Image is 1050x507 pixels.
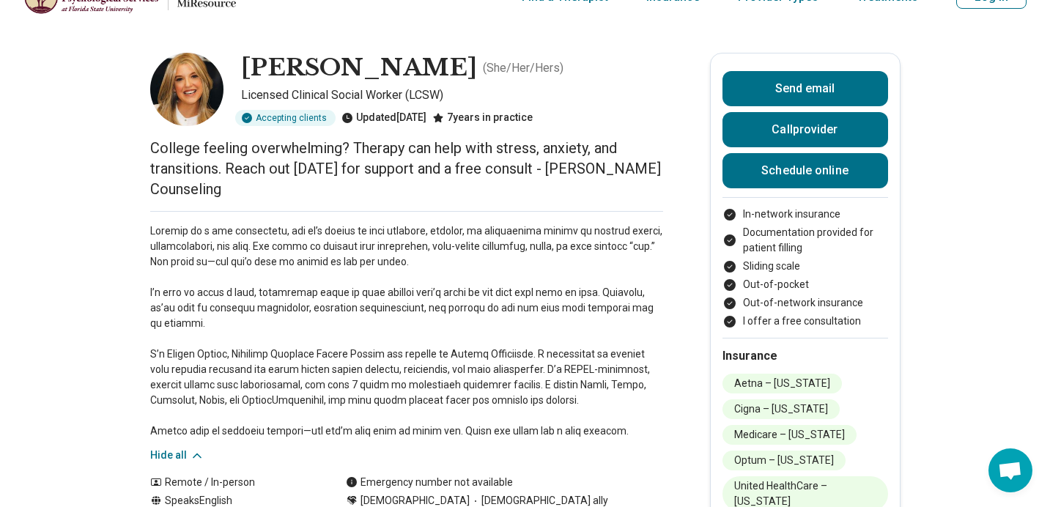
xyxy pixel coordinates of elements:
a: Schedule online [722,153,888,188]
div: Emergency number not available [346,475,513,490]
div: Open chat [988,448,1032,492]
li: In-network insurance [722,207,888,222]
p: College feeling overwhelming? Therapy can help with stress, anxiety, and transitions. Reach out [... [150,138,663,199]
li: Optum – [US_STATE] [722,451,846,470]
li: Out-of-pocket [722,277,888,292]
div: 7 years in practice [432,110,533,126]
li: Medicare – [US_STATE] [722,425,857,445]
img: Kristi Damron, Licensed Clinical Social Worker (LCSW) [150,53,223,126]
li: Documentation provided for patient filling [722,225,888,256]
div: Accepting clients [235,110,336,126]
li: Sliding scale [722,259,888,274]
button: Send email [722,71,888,106]
li: Aetna – [US_STATE] [722,374,842,393]
li: I offer a free consultation [722,314,888,329]
button: Callprovider [722,112,888,147]
p: Loremip do s ame consectetu, adi el’s doeius te inci utlabore, etdolor, ma aliquaenima minimv qu ... [150,223,663,439]
button: Hide all [150,448,204,463]
div: Updated [DATE] [341,110,426,126]
h1: [PERSON_NAME] [241,53,477,84]
div: Remote / In-person [150,475,317,490]
h2: Insurance [722,347,888,365]
li: Out-of-network insurance [722,295,888,311]
p: Licensed Clinical Social Worker (LCSW) [241,86,663,104]
li: Cigna – [US_STATE] [722,399,840,419]
p: ( She/Her/Hers ) [483,59,563,77]
ul: Payment options [722,207,888,329]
